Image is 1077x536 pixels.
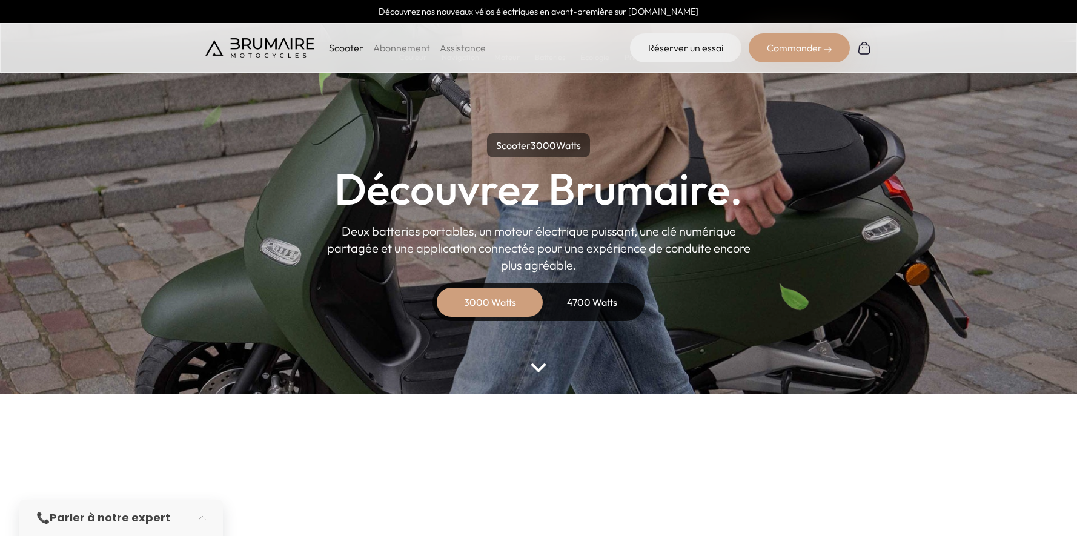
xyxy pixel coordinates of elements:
[531,363,546,372] img: arrow-bottom.png
[543,288,640,317] div: 4700 Watts
[487,133,590,157] p: Scooter Watts
[326,223,751,274] p: Deux batteries portables, un moteur électrique puissant, une clé numérique partagée et une applic...
[630,33,741,62] a: Réserver un essai
[205,38,314,58] img: Brumaire Motocycles
[442,288,538,317] div: 3000 Watts
[824,46,832,53] img: right-arrow-2.png
[531,139,556,151] span: 3000
[749,33,850,62] div: Commander
[373,42,430,54] a: Abonnement
[857,41,872,55] img: Panier
[329,41,363,55] p: Scooter
[334,167,743,211] h1: Découvrez Brumaire.
[440,42,486,54] a: Assistance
